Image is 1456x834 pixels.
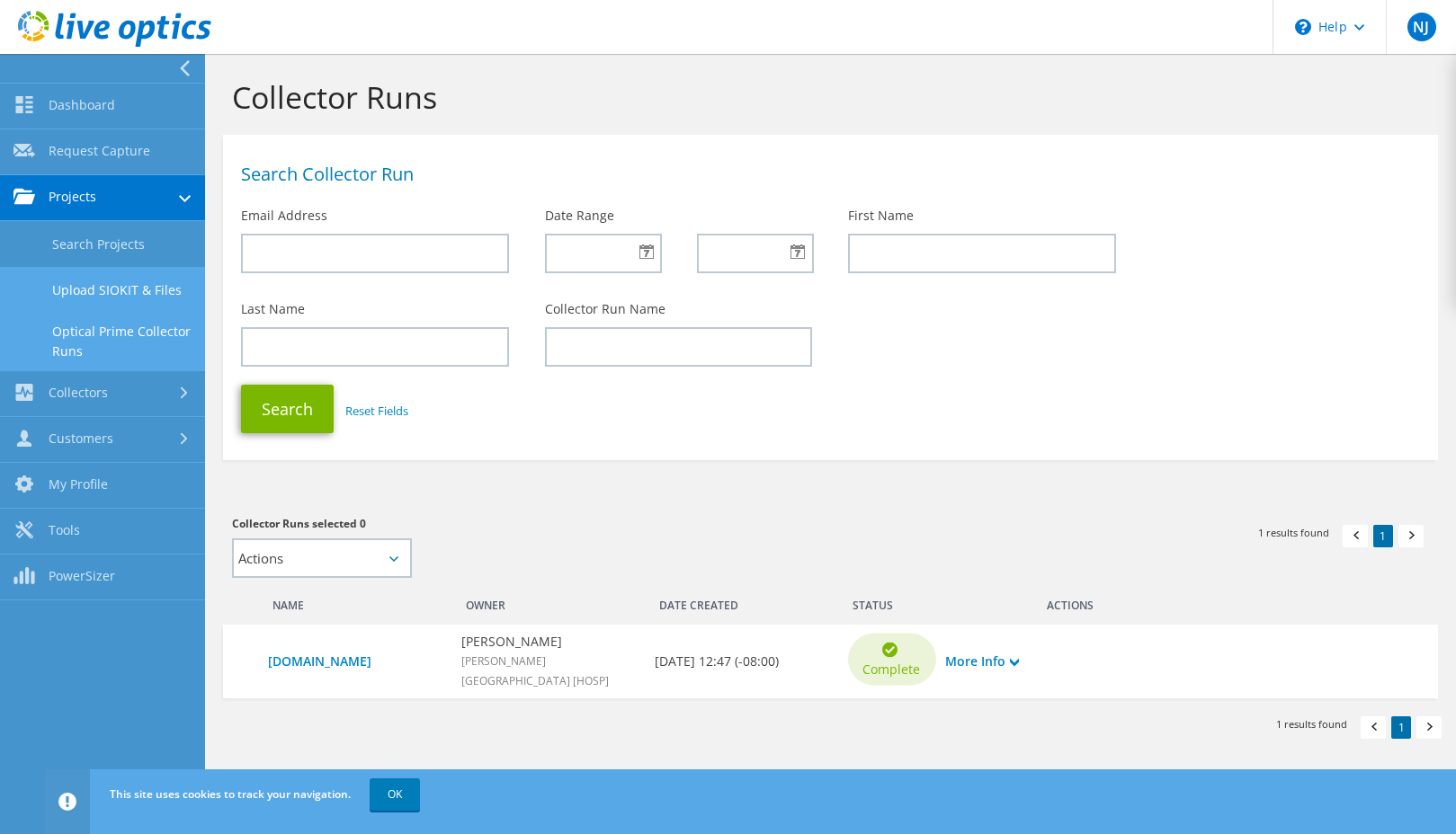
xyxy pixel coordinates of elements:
[545,207,614,225] label: Date Range
[461,632,646,652] b: [PERSON_NAME]
[1391,716,1411,739] a: 1
[241,207,327,225] label: Email Address
[452,587,646,616] div: Owner
[268,652,443,671] a: [DOMAIN_NAME]
[1258,525,1329,540] span: 1 results found
[1373,525,1393,547] a: 1
[655,652,779,671] b: [DATE] 12:47 (-08:00)
[839,587,936,616] div: Status
[945,652,1019,671] a: More Info
[848,207,914,225] label: First Name
[646,587,839,616] div: Date Created
[241,165,1411,183] h1: Search Collector Run
[1295,19,1311,35] svg: \n
[241,385,334,433] button: Search
[110,786,351,802] span: This site uses cookies to track your navigation.
[461,653,609,688] span: [PERSON_NAME][GEOGRAPHIC_DATA] [HOSP]
[1407,13,1436,41] span: NJ
[232,514,812,534] h3: Collector Runs selected 0
[862,660,920,679] span: Complete
[1276,716,1347,732] span: 1 results found
[241,300,305,318] label: Last Name
[345,403,408,419] a: Reset Fields
[370,778,420,811] a: OK
[545,300,665,318] label: Collector Run Name
[1033,587,1420,616] div: Actions
[259,587,452,616] div: Name
[232,78,1420,116] h1: Collector Runs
